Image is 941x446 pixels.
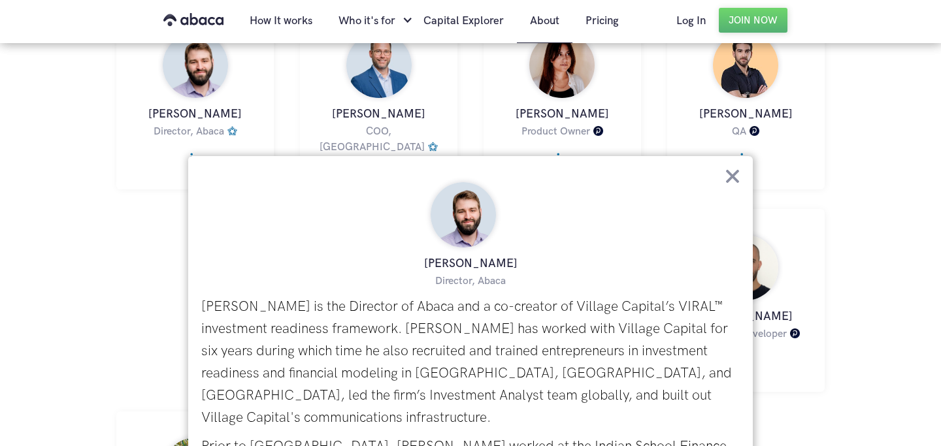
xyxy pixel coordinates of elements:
[201,254,740,274] h3: [PERSON_NAME]
[435,275,506,287] h4: Director, Abaca
[750,126,759,136] img: Pixelmatters
[593,126,603,136] img: Pixelmatters
[680,104,812,124] h3: [PERSON_NAME]
[201,296,740,429] p: [PERSON_NAME] is the Director of Abaca and a co-creator of Village Capital’s VIRAL™ investment re...
[790,328,800,338] img: Pixelmatters
[740,146,751,163] img: https://www.linkedin.com/in/emanuelalsantos/
[313,104,444,124] h3: [PERSON_NAME]
[190,146,201,163] img: https://www.linkedin.com/in/hobbsandrew/
[129,104,261,124] h3: [PERSON_NAME]
[557,146,567,163] img: https://pt.linkedin.com/in/marta-correia-2848a0a0
[521,125,590,138] h4: Product Owner
[732,125,746,138] h4: QA
[227,126,237,136] img: Village Capital
[320,125,425,153] h4: COO, [GEOGRAPHIC_DATA]
[719,8,787,33] a: Join Now
[428,142,438,151] img: Village Capital
[154,125,224,138] h4: Director, Abaca
[497,104,628,124] h3: [PERSON_NAME]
